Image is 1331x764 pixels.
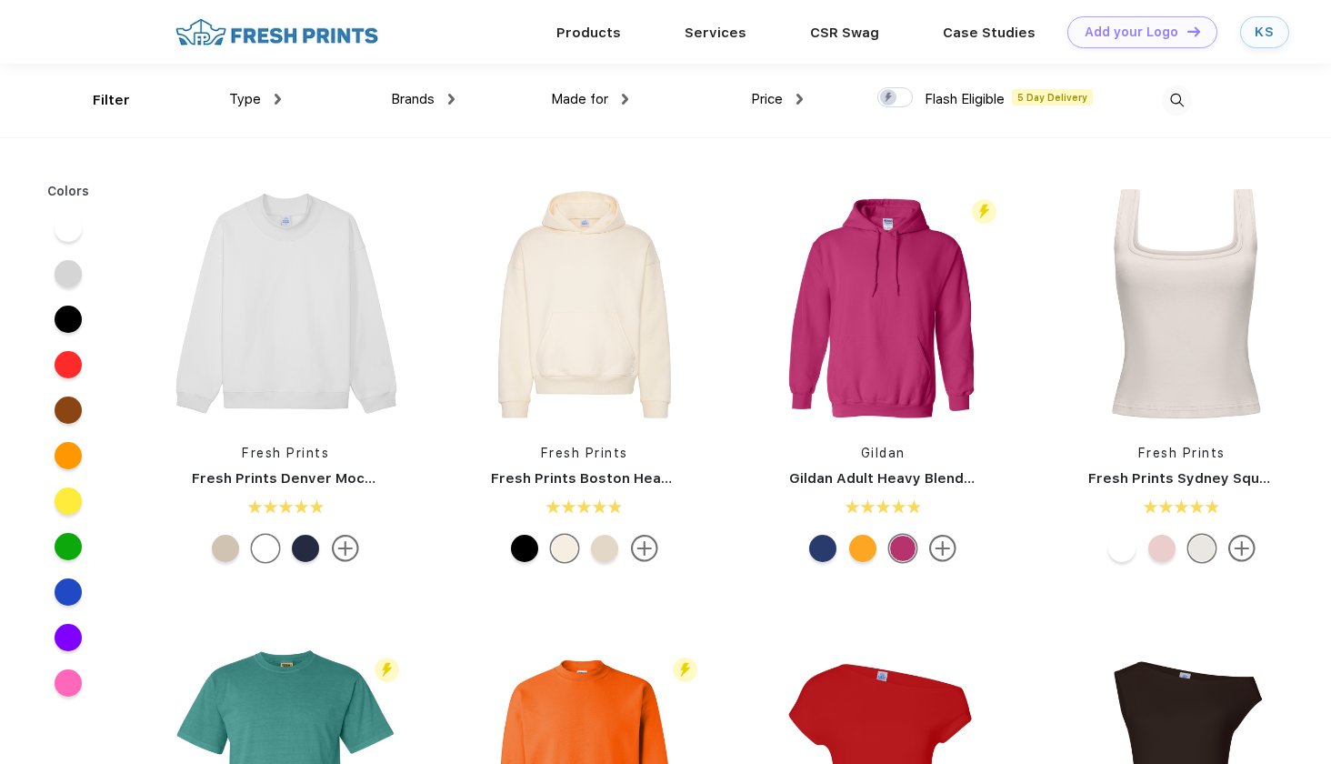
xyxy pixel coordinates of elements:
img: func=resize&h=266 [762,184,1004,426]
div: Black [511,535,538,562]
span: Type [229,91,261,107]
img: flash_active_toggle.svg [972,199,996,224]
a: Fresh Prints [242,446,329,460]
img: desktop_search.svg [1162,85,1192,116]
div: Baby Pink [1148,535,1176,562]
img: DT [1187,26,1200,36]
div: Gold [849,535,876,562]
a: Fresh Prints [541,446,628,460]
span: Brands [391,91,435,107]
div: Heliconia [889,535,916,562]
img: dropdown.png [622,94,628,105]
img: more.svg [929,535,956,562]
div: Off White mto [1188,535,1216,562]
span: 5 Day Delivery [1012,89,1093,106]
div: White [252,535,279,562]
div: KS [1255,25,1275,40]
a: Gildan Adult Heavy Blend 8 Oz. 50/50 Hooded Sweatshirt [789,470,1186,487]
img: dropdown.png [448,94,455,105]
div: Filter [93,90,130,111]
img: flash_active_toggle.svg [673,658,697,682]
span: Flash Eligible [925,91,1005,107]
a: Fresh Prints Boston Heavyweight Hoodie [491,470,778,487]
div: Colors [34,182,104,201]
div: Sand [212,535,239,562]
img: func=resize&h=266 [165,184,406,426]
div: Buttermilk [551,535,578,562]
img: func=resize&h=266 [1061,184,1303,426]
img: dropdown.png [275,94,281,105]
a: Fresh Prints [1138,446,1226,460]
span: Made for [551,91,608,107]
a: KS [1240,16,1289,48]
div: Hthr Sport Royal [809,535,836,562]
div: Add your Logo [1085,25,1178,40]
img: flash_active_toggle.svg [375,658,399,682]
a: CSR Swag [810,25,879,41]
a: Fresh Prints Denver Mock Neck Heavyweight Sweatshirt [192,470,586,487]
img: func=resize&h=266 [464,184,706,426]
img: more.svg [631,535,658,562]
div: Navy [292,535,319,562]
a: Gildan [861,446,906,460]
img: more.svg [1228,535,1256,562]
img: fo%20logo%202.webp [170,16,384,48]
a: Services [685,25,746,41]
img: dropdown.png [796,94,803,105]
a: Products [556,25,621,41]
span: Price [751,91,783,107]
img: more.svg [332,535,359,562]
div: White [1108,535,1136,562]
div: Sand [591,535,618,562]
